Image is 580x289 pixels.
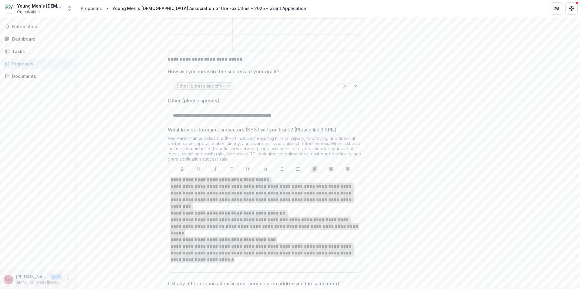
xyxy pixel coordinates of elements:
[5,4,15,13] img: Young Men's Christian Association of the Fox Cities
[50,274,62,280] p: User
[179,165,186,173] button: Bold
[261,165,268,173] button: Heading 2
[168,97,219,104] p: Other (please specify)
[168,136,362,164] div: Key Performance Indicators (KPIs) include measuring mission impact, fundraising and financial per...
[212,165,219,173] button: Italicize
[17,9,40,15] span: Organization
[168,68,279,75] p: How will you measure the success of your grant?
[17,3,62,9] div: Young Men's [DEMOGRAPHIC_DATA] Association of the Fox Cities
[2,59,73,69] a: Proposals
[2,34,73,44] a: Dashboard
[168,126,336,133] p: What key performance indicators (KPIs) will you track? (Please list 3 KPIs)
[12,36,68,42] div: Dashboard
[16,274,47,280] p: [PERSON_NAME]
[245,165,252,173] button: Heading 1
[311,165,318,173] button: Align Left
[278,165,285,173] button: Bullet List
[81,5,102,12] div: Proposals
[565,2,578,15] button: Get Help
[195,165,202,173] button: Underline
[12,48,68,55] div: Tasks
[176,84,224,89] span: Other (please specify)
[551,2,563,15] button: Partners
[226,83,232,89] div: Remove Other (please specify)
[65,2,73,15] button: Open entity switcher
[6,277,11,281] div: Ellie Dietrich
[228,165,235,173] button: Strike
[78,4,309,13] nav: breadcrumb
[112,5,306,12] div: Young Men's [DEMOGRAPHIC_DATA] Association of the Fox Cities - 2025 - Grant Application
[2,22,73,32] button: Notifications
[344,165,351,173] button: Align Right
[294,165,302,173] button: Ordered List
[65,276,72,283] button: More
[16,280,62,285] p: [EMAIL_ADDRESS][DOMAIN_NAME]
[12,73,68,79] div: Documents
[2,46,73,56] a: Tasks
[2,71,73,81] a: Documents
[340,81,349,91] div: Clear selected options
[12,61,68,67] div: Proposals
[78,4,104,13] a: Proposals
[327,165,335,173] button: Align Center
[12,24,71,29] span: Notifications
